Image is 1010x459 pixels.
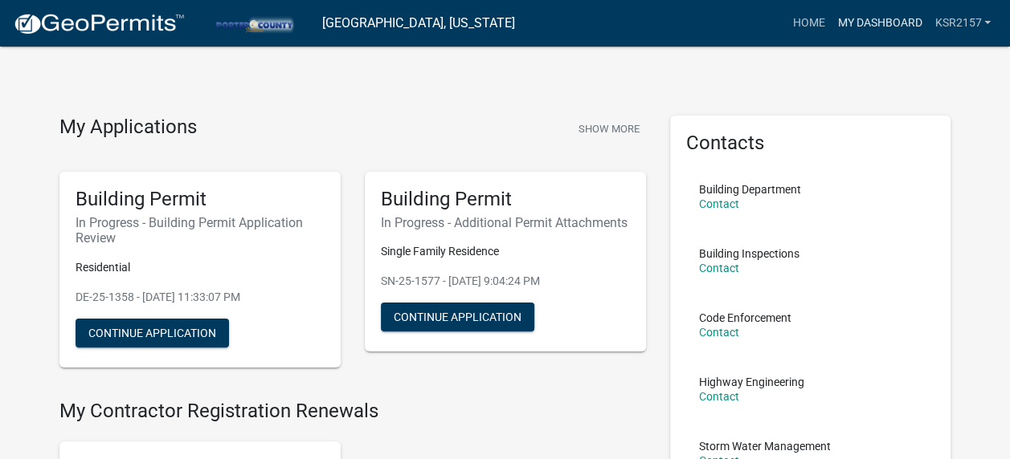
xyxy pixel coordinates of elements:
a: KSR2157 [928,8,997,39]
h5: Building Permit [76,188,325,211]
a: Contact [699,197,739,210]
p: Code Enforcement [699,312,791,323]
button: Show More [572,116,646,142]
p: Building Department [699,184,801,195]
p: Single Family Residence [381,243,630,260]
a: Home [786,8,831,39]
button: Continue Application [76,319,229,347]
a: Contact [699,262,739,274]
button: Continue Application [381,303,534,331]
p: Storm Water Management [699,441,831,452]
p: DE-25-1358 - [DATE] 11:33:07 PM [76,289,325,306]
h5: Contacts [686,132,935,155]
h4: My Applications [59,116,197,140]
a: Contact [699,326,739,339]
p: Building Inspections [699,248,799,259]
img: Porter County, Indiana [198,12,309,34]
h6: In Progress - Additional Permit Attachments [381,215,630,230]
p: Residential [76,259,325,276]
a: My Dashboard [831,8,928,39]
h6: In Progress - Building Permit Application Review [76,215,325,246]
h5: Building Permit [381,188,630,211]
p: Highway Engineering [699,376,804,388]
h4: My Contractor Registration Renewals [59,400,646,423]
p: SN-25-1577 - [DATE] 9:04:24 PM [381,273,630,290]
a: Contact [699,390,739,403]
a: [GEOGRAPHIC_DATA], [US_STATE] [322,10,515,37]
